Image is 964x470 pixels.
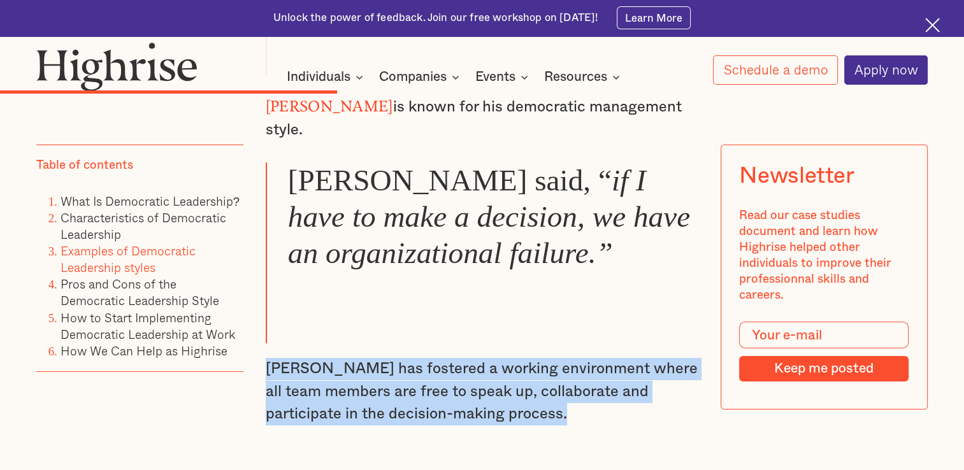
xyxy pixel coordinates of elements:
[740,322,909,349] input: Your e-mail
[61,241,196,276] a: Examples of Democratic Leadership styles
[61,192,240,210] a: What Is Democratic Leadership?
[61,208,226,243] a: Characteristics of Democratic Leadership
[740,163,854,189] div: Newsletter
[266,97,393,107] strong: [PERSON_NAME]
[544,69,607,85] div: Resources
[379,69,463,85] div: Companies
[740,208,909,304] div: Read our case studies document and learn how Highrise helped other individuals to improve their p...
[925,18,940,32] img: Cross icon
[61,274,219,310] a: Pros and Cons of the Democratic Leadership Style
[273,11,598,25] div: Unlock the power of feedback. Join our free workshop on [DATE]!
[844,55,928,85] a: Apply now
[617,6,691,29] a: Learn More
[61,308,235,343] a: How to Start Implementing Democratic Leadership at Work
[36,42,198,90] img: Highrise logo
[266,162,699,343] blockquote: [PERSON_NAME] said, “
[288,164,690,269] em: if I have to make a decision, we have an organizational failure.”
[740,356,909,381] input: Keep me posted
[475,69,515,85] div: Events
[713,55,838,85] a: Schedule a demo
[740,322,909,381] form: Modal Form
[287,69,350,85] div: Individuals
[475,69,532,85] div: Events
[287,69,367,85] div: Individuals
[36,157,133,173] div: Table of contents
[544,69,624,85] div: Resources
[266,358,699,425] p: [PERSON_NAME] has fostered a working environment where all team members are free to speak up, col...
[379,69,447,85] div: Companies
[266,91,699,141] p: is known for his democratic management style.
[61,341,227,360] a: How We Can Help as Highrise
